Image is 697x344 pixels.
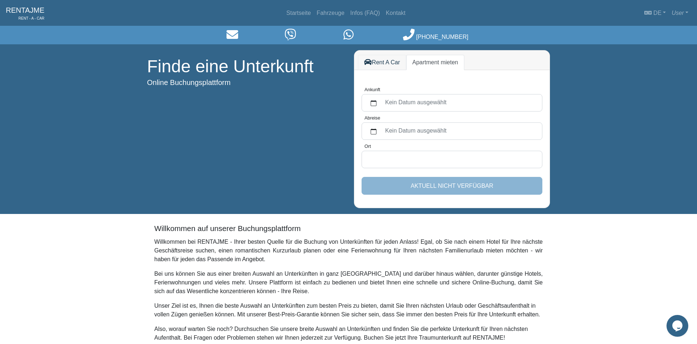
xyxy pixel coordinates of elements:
a: Apartment mieten [406,55,464,70]
iframe: chat widget [667,315,690,337]
label: Ort [364,143,371,150]
button: calendar [366,96,381,109]
svg: calendar [371,129,376,134]
a: User [669,6,691,20]
p: Willkommen bei RENTAJME - Ihrer besten Quelle für die Buchung von Unterkünften für jeden Anlass! ... [154,238,543,264]
h4: Willkommen auf unserer Buchungsplattform [154,224,543,233]
a: RENTAJMERENT - A - CAR [6,3,44,23]
label: Kein Datum ausgewählt [381,96,538,109]
a: [PHONE_NUMBER] [403,34,468,40]
a: Fahrzeuge [314,6,347,20]
p: Bei uns können Sie aus einer breiten Auswahl an Unterkünften in ganz [GEOGRAPHIC_DATA] und darübe... [154,270,543,296]
button: Aktuell nicht verfügbar [362,177,542,194]
svg: calendar [371,100,376,106]
p: Also, worauf warten Sie noch? Durchsuchen Sie unsere breite Auswahl an Unterkünften und finden Si... [154,325,543,342]
a: Startseite [284,6,314,20]
em: User [672,10,684,16]
label: Abreise [364,114,380,121]
p: Unser Ziel ist es, Ihnen die beste Auswahl an Unterkünften zum besten Preis zu bieten, damit Sie ... [154,301,543,319]
span: [PHONE_NUMBER] [416,34,468,40]
a: de [641,6,669,20]
a: Infos (FAQ) [347,6,383,20]
a: Kontakt [383,6,408,20]
a: Rent A Car [358,55,406,70]
label: Ankunft [364,86,380,93]
span: de [653,10,661,16]
p: Online Buchungsplattform [147,77,343,88]
span: RENT - A - CAR [6,16,44,21]
h1: Finde eine Unterkunft [147,56,343,77]
button: calendar [366,125,381,138]
label: Kein Datum ausgewählt [381,125,538,138]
